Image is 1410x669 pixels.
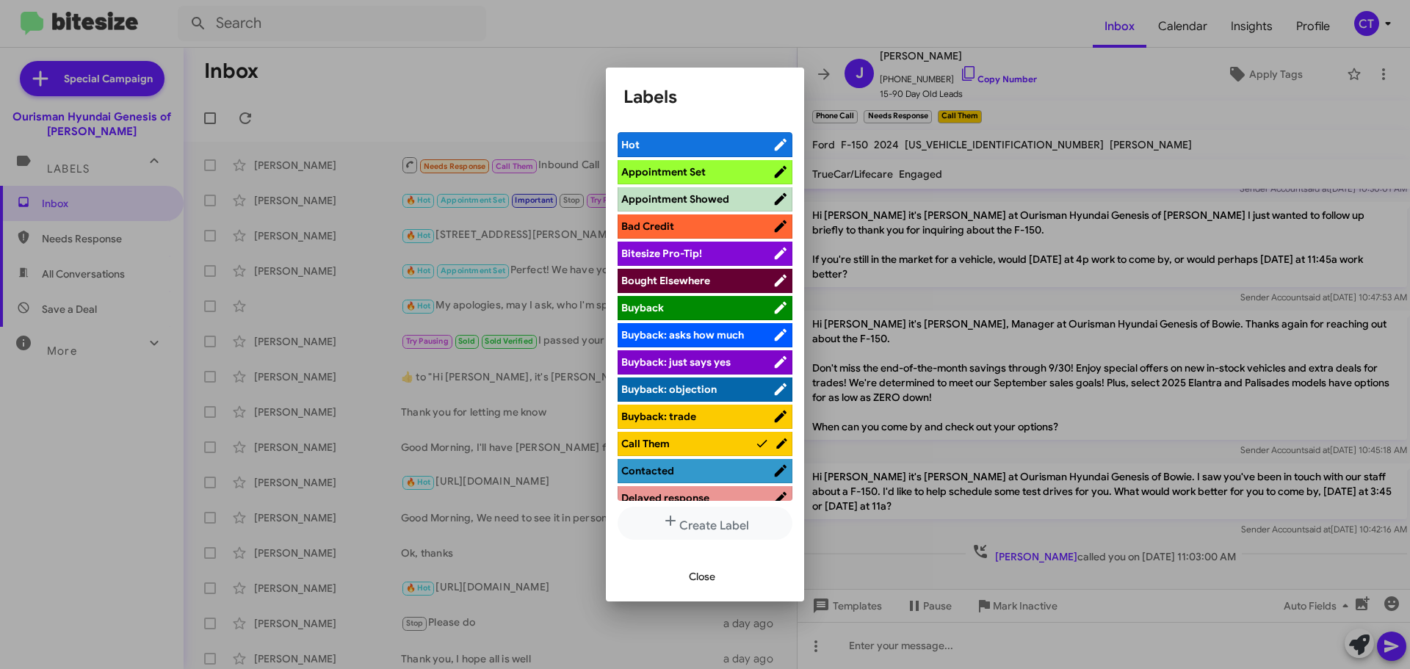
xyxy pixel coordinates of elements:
[621,301,664,314] span: Buyback
[621,437,670,450] span: Call Them
[621,410,696,423] span: Buyback: trade
[621,355,731,369] span: Buyback: just says yes
[618,507,792,540] button: Create Label
[623,85,787,109] h1: Labels
[621,328,744,341] span: Buyback: asks how much
[621,138,640,151] span: Hot
[689,563,715,590] span: Close
[621,192,729,206] span: Appointment Showed
[621,247,702,260] span: Bitesize Pro-Tip!
[677,563,727,590] button: Close
[621,274,710,287] span: Bought Elsewhere
[621,165,706,178] span: Appointment Set
[621,464,674,477] span: Contacted
[621,491,709,505] span: Delayed response
[621,220,674,233] span: Bad Credit
[621,383,717,396] span: Buyback: objection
